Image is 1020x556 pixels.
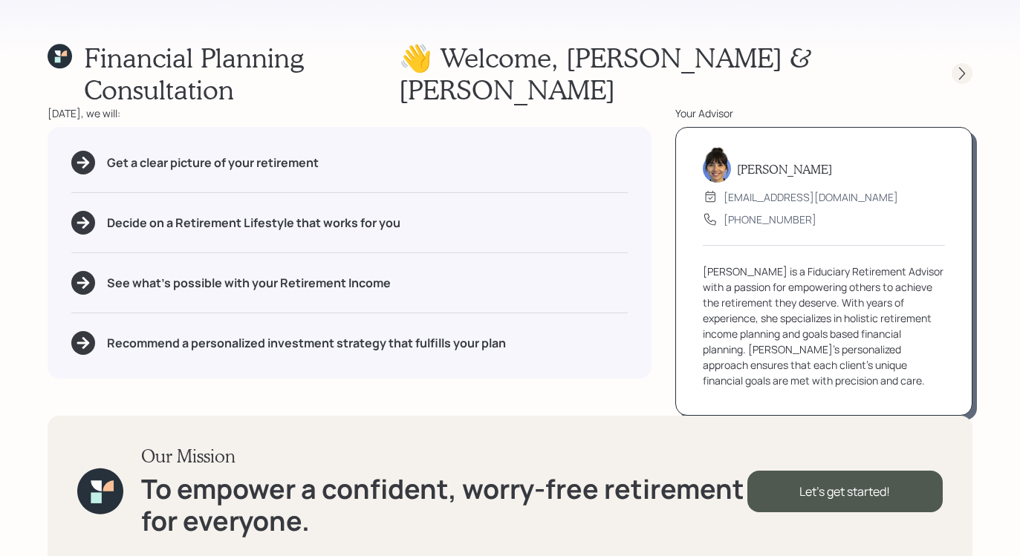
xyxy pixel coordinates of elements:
[107,276,391,290] h5: See what's possible with your Retirement Income
[724,212,816,227] div: [PHONE_NUMBER]
[703,147,731,183] img: treva-nostdahl-headshot.png
[399,42,925,105] h1: 👋 Welcome , [PERSON_NAME] & [PERSON_NAME]
[703,264,945,388] div: [PERSON_NAME] is a Fiduciary Retirement Advisor with a passion for empowering others to achieve t...
[107,216,400,230] h5: Decide on a Retirement Lifestyle that works for you
[747,471,943,512] div: Let's get started!
[107,156,319,170] h5: Get a clear picture of your retirement
[724,189,898,205] div: [EMAIL_ADDRESS][DOMAIN_NAME]
[141,445,747,467] h3: Our Mission
[48,105,652,121] div: [DATE], we will:
[84,42,399,105] h1: Financial Planning Consultation
[107,336,506,350] h5: Recommend a personalized investment strategy that fulfills your plan
[737,162,832,176] h5: [PERSON_NAME]
[675,105,972,121] div: Your Advisor
[141,473,747,537] h1: To empower a confident, worry-free retirement for everyone.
